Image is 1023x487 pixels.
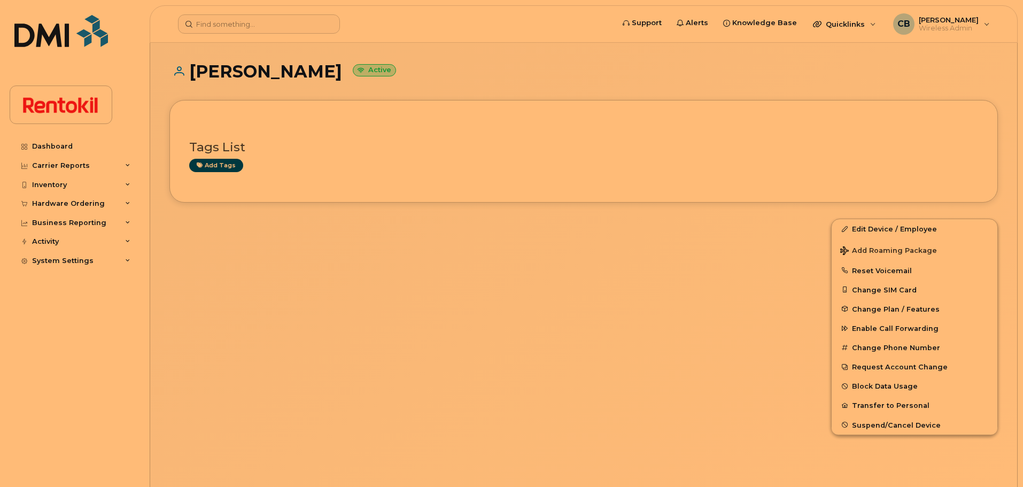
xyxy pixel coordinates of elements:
button: Transfer to Personal [832,396,997,415]
a: Add tags [189,159,243,172]
button: Change SIM Card [832,280,997,299]
button: Reset Voicemail [832,261,997,280]
button: Block Data Usage [832,376,997,396]
span: Suspend/Cancel Device [852,421,941,429]
button: Change Plan / Features [832,299,997,319]
h1: [PERSON_NAME] [169,62,998,81]
a: Edit Device / Employee [832,219,997,238]
button: Change Phone Number [832,338,997,357]
small: Active [353,64,396,76]
span: Change Plan / Features [852,305,940,313]
button: Suspend/Cancel Device [832,415,997,435]
span: Add Roaming Package [840,246,937,257]
h3: Tags List [189,141,978,154]
button: Add Roaming Package [832,239,997,261]
button: Enable Call Forwarding [832,319,997,338]
button: Request Account Change [832,357,997,376]
span: Enable Call Forwarding [852,324,939,333]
